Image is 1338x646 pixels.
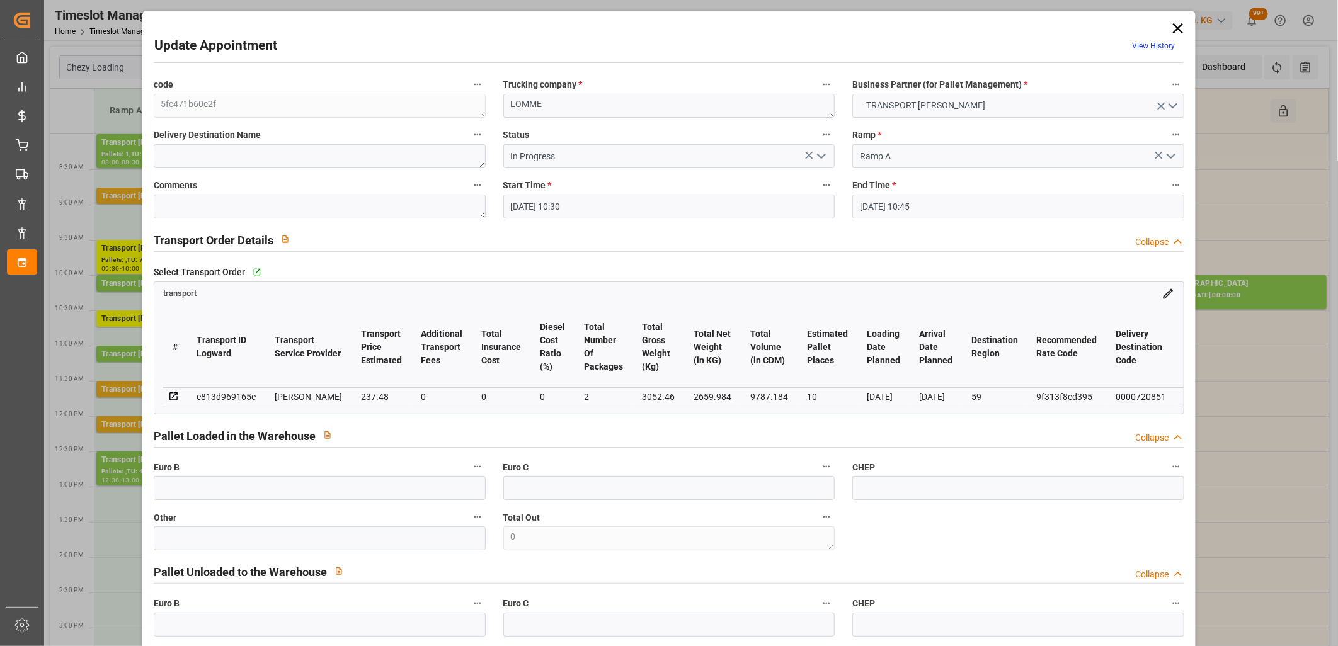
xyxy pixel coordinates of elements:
[469,76,486,93] button: code
[741,307,798,388] th: Total Volume (in CDM)
[919,389,952,404] div: [DATE]
[503,195,835,218] input: DD-MM-YYYY HH:MM
[852,179,896,192] span: End Time
[187,307,265,388] th: Transport ID Logward
[275,389,342,404] div: [PERSON_NAME]
[1116,389,1167,404] div: 0000720851
[818,127,835,143] button: Status
[154,94,486,118] textarea: 5fc471b60c2f
[1168,127,1184,143] button: Ramp *
[273,227,297,251] button: View description
[642,389,675,404] div: 3052.46
[469,127,486,143] button: Delivery Destination Name
[503,128,530,142] span: Status
[1135,431,1169,445] div: Collapse
[154,232,273,249] h2: Transport Order Details
[1161,147,1180,166] button: open menu
[1168,76,1184,93] button: Business Partner (for Pallet Management) *
[316,423,340,447] button: View description
[818,76,835,93] button: Trucking company *
[163,288,197,298] a: transport
[811,147,830,166] button: open menu
[852,195,1184,218] input: DD-MM-YYYY HH:MM
[154,597,180,610] span: Euro B
[1132,42,1175,50] a: View History
[163,289,197,298] span: transport
[154,78,173,91] span: code
[163,307,187,388] th: #
[1135,568,1169,581] div: Collapse
[852,597,875,610] span: CHEP
[1168,177,1184,193] button: End Time *
[798,307,857,388] th: Estimated Pallet Places
[361,389,402,404] div: 237.48
[1027,307,1107,388] th: Recommended Rate Code
[530,307,575,388] th: Diesel Cost Ratio (%)
[852,128,881,142] span: Ramp
[352,307,411,388] th: Transport Price Estimated
[154,179,197,192] span: Comments
[971,389,1018,404] div: 59
[852,461,875,474] span: CHEP
[750,389,788,404] div: 9787.184
[575,307,632,388] th: Total Number Of Packages
[503,179,552,192] span: Start Time
[1107,307,1176,388] th: Delivery Destination Code
[469,509,486,525] button: Other
[503,78,583,91] span: Trucking company
[818,509,835,525] button: Total Out
[818,177,835,193] button: Start Time *
[472,307,530,388] th: Total Insurance Cost
[154,511,176,524] span: Other
[469,177,486,193] button: Comments
[852,94,1184,118] button: open menu
[503,526,835,550] textarea: 0
[154,36,277,56] h2: Update Appointment
[632,307,684,388] th: Total Gross Weight (Kg)
[962,307,1027,388] th: Destination Region
[867,389,900,404] div: [DATE]
[503,511,540,524] span: Total Out
[852,144,1184,168] input: Type to search/select
[540,389,565,404] div: 0
[807,389,848,404] div: 10
[327,559,351,583] button: View description
[154,461,180,474] span: Euro B
[1176,307,1242,388] th: Delivery Destination City
[503,461,529,474] span: Euro C
[265,307,352,388] th: Transport Service Provider
[197,389,256,404] div: e813d969165e
[469,458,486,475] button: Euro B
[154,564,327,581] h2: Pallet Unloaded to the Warehouse
[1037,389,1097,404] div: 9f313f8cd395
[154,128,261,142] span: Delivery Destination Name
[1135,235,1169,249] div: Collapse
[1168,458,1184,475] button: CHEP
[154,428,316,445] h2: Pallet Loaded in the Warehouse
[154,266,245,279] span: Select Transport Order
[1168,595,1184,611] button: CHEP
[852,78,1027,91] span: Business Partner (for Pallet Management)
[469,595,486,611] button: Euro B
[411,307,472,388] th: Additional Transport Fees
[857,307,910,388] th: Loading Date Planned
[584,389,623,404] div: 2
[684,307,741,388] th: Total Net Weight (in KG)
[421,389,462,404] div: 0
[481,389,521,404] div: 0
[503,597,529,610] span: Euro C
[818,458,835,475] button: Euro C
[910,307,962,388] th: Arrival Date Planned
[860,99,992,112] span: TRANSPORT [PERSON_NAME]
[503,94,835,118] textarea: LOMME
[503,144,835,168] input: Type to search/select
[818,595,835,611] button: Euro C
[694,389,731,404] div: 2659.984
